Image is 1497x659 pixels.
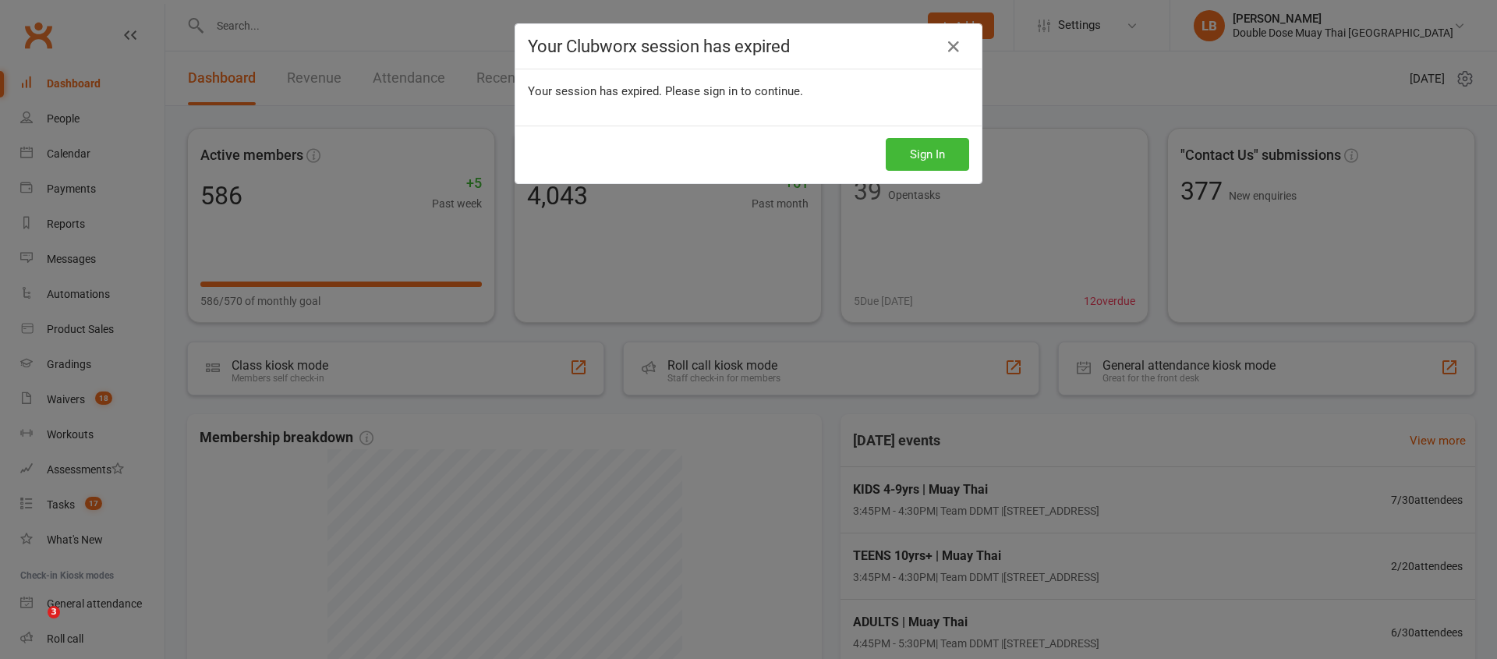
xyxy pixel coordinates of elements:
span: 3 [48,606,60,618]
iframe: Intercom live chat [16,606,53,643]
button: Sign In [886,138,969,171]
h4: Your Clubworx session has expired [528,37,969,56]
span: Your session has expired. Please sign in to continue. [528,84,803,98]
a: Close [941,34,966,59]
